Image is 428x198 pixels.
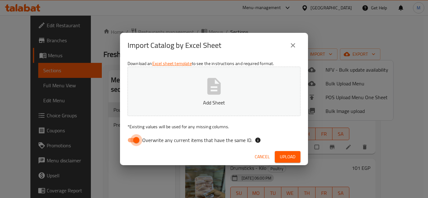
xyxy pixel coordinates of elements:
[285,38,300,53] button: close
[152,59,192,68] a: Excel sheet template
[128,124,300,130] p: Existing values will be used for any missing columns.
[137,99,291,106] p: Add Sheet
[255,137,261,143] svg: If the overwrite option isn't selected, then the items that match an existing ID will be ignored ...
[252,151,272,163] button: Cancel
[128,67,300,116] button: Add Sheet
[280,153,295,161] span: Upload
[128,40,221,50] h2: Import Catalog by Excel Sheet
[142,136,252,144] span: Overwrite any current items that have the same ID.
[255,153,270,161] span: Cancel
[275,151,300,163] button: Upload
[120,58,308,149] div: Download an to see the instructions and required format.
